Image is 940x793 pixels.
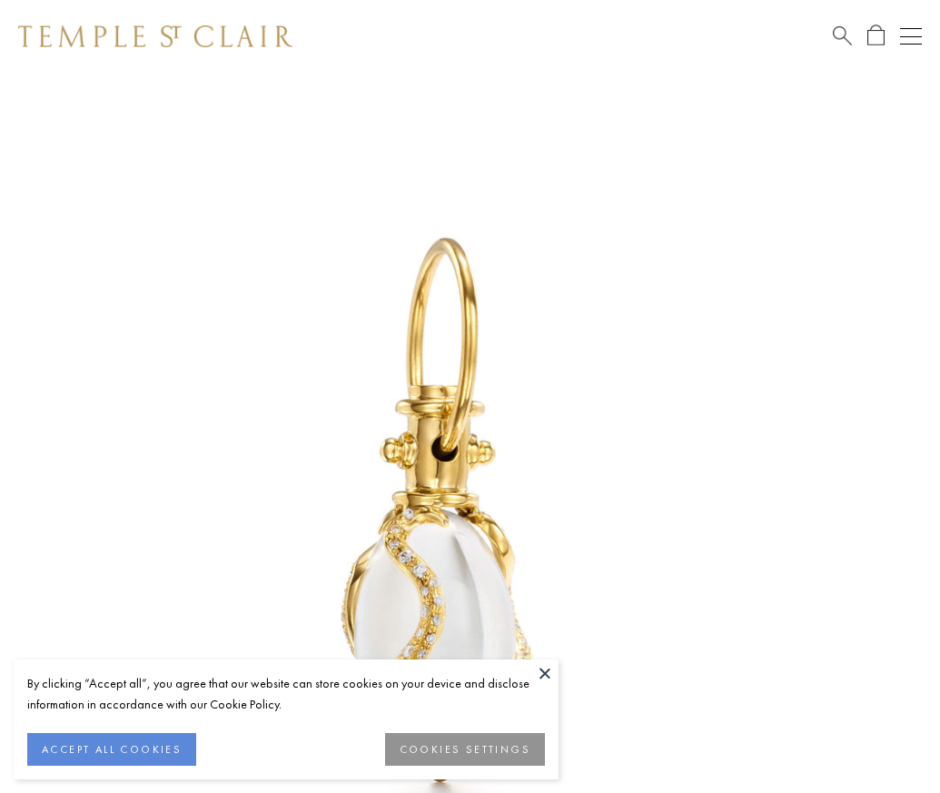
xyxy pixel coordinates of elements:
[867,25,885,47] a: Open Shopping Bag
[27,733,196,766] button: ACCEPT ALL COOKIES
[833,25,852,47] a: Search
[27,673,545,715] div: By clicking “Accept all”, you agree that our website can store cookies on your device and disclos...
[900,25,922,47] button: Open navigation
[18,25,292,47] img: Temple St. Clair
[385,733,545,766] button: COOKIES SETTINGS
